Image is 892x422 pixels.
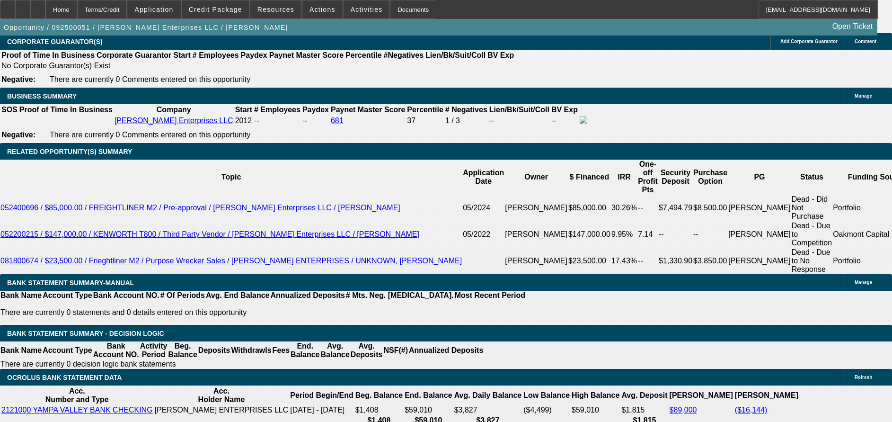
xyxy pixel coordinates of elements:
span: OCROLUS BANK STATEMENT DATA [7,374,122,381]
td: $1,408 [355,405,403,415]
td: $7,494.79 [658,195,693,221]
b: Paydex [302,106,329,114]
span: Bank Statement Summary - Decision Logic [7,330,164,337]
th: NSF(#) [383,341,408,359]
span: Credit Package [189,6,242,13]
td: -- [658,221,693,248]
td: ($4,499) [523,405,570,415]
span: There are currently 0 Comments entered on this opportunity [50,75,250,83]
th: Account Type [42,291,93,300]
th: Bank Account NO. [93,291,160,300]
th: Beg. Balance [355,386,403,404]
a: 2121000 YAMPA VALLEY BANK CHECKING [1,406,153,414]
b: BV Exp [551,106,578,114]
b: Paydex [241,51,267,59]
th: Proof of Time In Business [19,105,113,115]
th: Application Date [462,160,504,195]
td: [PERSON_NAME] [728,221,791,248]
th: Account Type [42,341,93,359]
b: Paynet Master Score [331,106,405,114]
b: Percentile [345,51,381,59]
span: Refresh [855,375,872,380]
th: Avg. Daily Balance [454,386,522,404]
span: BANK STATEMENT SUMMARY-MANUAL [7,279,134,287]
th: Most Recent Period [454,291,526,300]
td: $1,815 [621,405,668,415]
td: 7.14 [637,221,658,248]
a: 081800674 / $23,500.00 / Frieghtliner M2 / Purpose Wrecker Sales / [PERSON_NAME] ENTERPRISES / UN... [0,257,462,265]
span: Activities [351,6,383,13]
b: Negative: [1,131,35,139]
th: Owner [504,160,568,195]
th: SOS [1,105,18,115]
td: Dead - Due to No Response [791,248,832,274]
th: [PERSON_NAME] [669,386,733,404]
p: There are currently 0 statements and 0 details entered on this opportunity [0,308,525,317]
span: Add Corporate Guarantor [780,39,838,44]
th: [PERSON_NAME] [734,386,799,404]
b: Lien/Bk/Suit/Coll [489,106,549,114]
th: Low Balance [523,386,570,404]
img: facebook-icon.png [580,116,587,124]
b: Company [157,106,191,114]
span: RELATED OPPORTUNITY(S) SUMMARY [7,148,132,155]
button: Actions [302,0,343,18]
span: -- [254,117,259,125]
th: Avg. End Balance [205,291,270,300]
td: 2012 [235,116,253,126]
th: Fees [272,341,290,359]
th: PG [728,160,791,195]
th: Annualized Deposits [408,341,484,359]
td: No Corporate Guarantor(s) Exist [1,61,518,71]
th: Security Deposit [658,160,693,195]
th: Beg. Balance [168,341,197,359]
td: 9.95% [611,221,637,248]
td: $23,500.00 [568,248,611,274]
td: [DATE] - [DATE] [290,405,353,415]
td: -- [637,248,658,274]
td: [PERSON_NAME] [504,195,568,221]
span: Application [134,6,173,13]
b: Percentile [407,106,443,114]
th: Avg. Balance [320,341,350,359]
span: CORPORATE GUARANTOR(S) [7,38,103,45]
a: 052200215 / $147,000.00 / KENWORTH T800 / Third Party Vendor / [PERSON_NAME] Enterprises LLC / [P... [0,230,419,238]
th: Withdrawls [230,341,272,359]
td: $59,010 [404,405,452,415]
button: Activities [344,0,390,18]
span: Manage [855,93,872,99]
td: $3,827 [454,405,522,415]
a: Open Ticket [829,18,876,35]
td: Dead - Due to Competition [791,221,832,248]
span: Resources [257,6,294,13]
b: # Employees [193,51,239,59]
td: -- [302,116,329,126]
td: 05/2024 [462,195,504,221]
th: Bank Account NO. [93,341,140,359]
th: # Mts. Neg. [MEDICAL_DATA]. [345,291,454,300]
button: Application [127,0,180,18]
th: Avg. Deposits [350,341,383,359]
td: -- [551,116,578,126]
span: Comment [855,39,876,44]
b: BV Exp [487,51,514,59]
td: 30.26% [611,195,637,221]
div: 1 / 3 [445,117,487,125]
button: Credit Package [182,0,249,18]
th: Avg. Deposit [621,386,668,404]
th: Proof of Time In Business [1,51,95,60]
th: Acc. Number and Type [1,386,153,404]
a: 681 [331,117,344,125]
th: Deposits [198,341,231,359]
td: 17.43% [611,248,637,274]
td: $85,000.00 [568,195,611,221]
td: -- [637,195,658,221]
b: #Negatives [384,51,424,59]
td: $8,500.00 [693,195,728,221]
b: Corporate Guarantor [97,51,171,59]
span: Manage [855,280,872,285]
td: -- [489,116,550,126]
span: BUSINESS SUMMARY [7,92,77,100]
a: [PERSON_NAME] Enterprises LLC [115,117,233,125]
b: Paynet Master Score [269,51,344,59]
